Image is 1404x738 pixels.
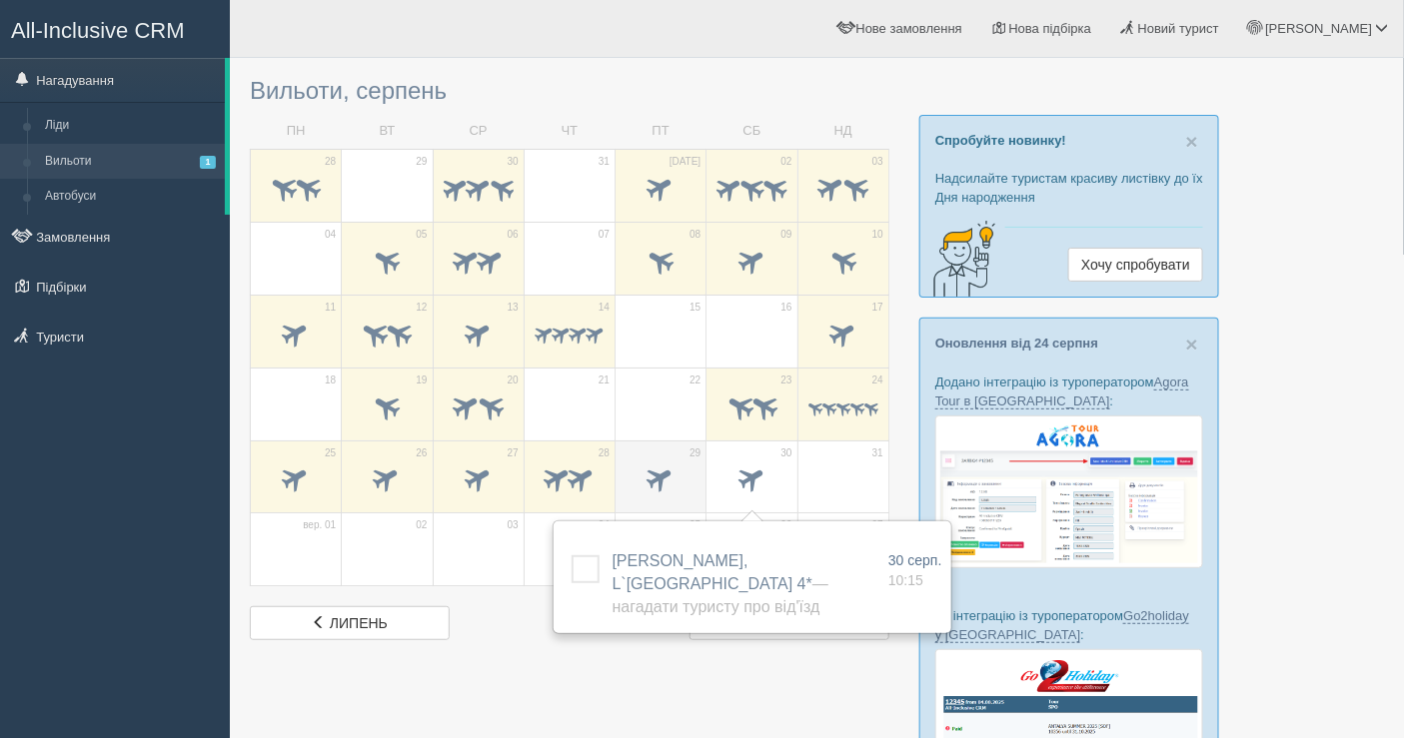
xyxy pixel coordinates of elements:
[613,552,828,615] span: [PERSON_NAME], L`[GEOGRAPHIC_DATA] 4*
[1138,21,1219,36] span: Новий турист
[11,18,185,43] span: All-Inclusive CRM
[416,228,427,242] span: 05
[1,1,229,56] a: All-Inclusive CRM
[599,446,610,460] span: 28
[599,301,610,315] span: 14
[616,114,706,149] td: ПТ
[613,552,828,615] a: [PERSON_NAME], L`[GEOGRAPHIC_DATA] 4*— Нагадати туристу про від'їзд
[416,155,427,169] span: 29
[872,446,883,460] span: 31
[416,446,427,460] span: 26
[36,144,225,180] a: Вильоти1
[599,373,610,387] span: 21
[690,446,701,460] span: 29
[872,373,883,387] span: 24
[935,415,1203,568] img: agora-tour-%D0%B7%D0%B0%D1%8F%D0%B2%D0%BA%D0%B8-%D1%81%D1%80%D0%BC-%D0%B4%D0%BB%D1%8F-%D1%82%D1%8...
[416,518,427,532] span: 02
[342,114,433,149] td: ВТ
[250,78,889,104] h3: Вильоти, серпень
[599,518,610,532] span: 04
[856,21,962,36] span: Нове замовлення
[325,301,336,315] span: 11
[888,572,923,588] span: 10:15
[1009,21,1092,36] span: Нова підбірка
[1186,334,1198,355] button: Close
[872,228,883,242] span: 10
[781,155,792,169] span: 02
[508,446,519,460] span: 27
[508,155,519,169] span: 30
[325,155,336,169] span: 28
[200,156,216,169] span: 1
[36,108,225,144] a: Ліди
[690,518,701,532] span: 05
[888,550,942,590] a: 30 серп. 10:15
[599,155,610,169] span: 31
[781,373,792,387] span: 23
[690,373,701,387] span: 22
[1186,130,1198,153] span: ×
[935,372,1203,410] p: Додано інтеграцію із туроператором :
[690,301,701,315] span: 15
[872,301,883,315] span: 17
[433,114,524,149] td: СР
[1186,131,1198,152] button: Close
[1186,333,1198,356] span: ×
[706,114,797,149] td: СБ
[599,228,610,242] span: 07
[613,575,828,615] span: — Нагадати туристу про від'їзд
[416,373,427,387] span: 19
[670,155,701,169] span: [DATE]
[935,169,1203,207] p: Надсилайте туристам красиву листівку до їх Дня народження
[303,518,336,532] span: вер. 01
[935,131,1203,150] p: Спробуйте новинку!
[36,179,225,215] a: Автобуси
[872,518,883,532] span: 07
[781,301,792,315] span: 16
[935,606,1203,644] p: Та інтеграцію із туроператором :
[690,228,701,242] span: 08
[325,228,336,242] span: 04
[508,518,519,532] span: 03
[797,114,888,149] td: НД
[781,228,792,242] span: 09
[1068,248,1203,282] a: Хочу спробувати
[508,228,519,242] span: 06
[872,155,883,169] span: 03
[781,446,792,460] span: 30
[935,336,1098,351] a: Оновлення від 24 серпня
[524,114,615,149] td: ЧТ
[935,374,1189,409] a: Agora Tour в [GEOGRAPHIC_DATA]
[251,114,342,149] td: ПН
[781,518,792,532] span: 06
[416,301,427,315] span: 12
[888,552,942,568] span: 30 серп.
[250,606,450,640] a: липень
[330,615,388,631] span: липень
[920,219,1000,299] img: creative-idea-2907357.png
[325,446,336,460] span: 25
[508,373,519,387] span: 20
[1265,21,1372,36] span: [PERSON_NAME]
[508,301,519,315] span: 13
[325,373,336,387] span: 18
